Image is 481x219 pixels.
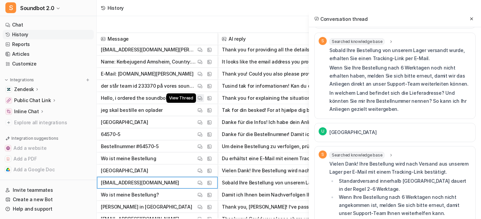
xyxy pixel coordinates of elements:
span: Explore all integrations [14,117,91,128]
button: Thank you, [PERSON_NAME]! I’ve passed your request on to our team. One of our agents will get bac... [222,201,353,213]
img: Inline Chat [7,109,11,114]
p: Zendesk [14,86,34,93]
a: Articles [3,49,94,59]
p: [GEOGRAPHIC_DATA] [101,165,148,177]
p: Wo ist meine Bestellung [101,152,156,165]
img: expand menu [4,78,9,82]
span: S [5,2,16,13]
p: Hello, i ordered the soundboks 4 with a spare battery and the charger. Now the spare battery does... [101,92,196,104]
span: Searched knowledge base [329,152,385,159]
p: E-Mail: [DOMAIN_NAME][PERSON_NAME] [101,68,193,80]
a: History [3,30,94,39]
p: der står team id 233370 på vores soundboks [101,80,196,92]
img: Public Chat Link [7,98,11,102]
button: Tak for din besked! For at hjælpe dig bedst muligt med at bestille en oplader, skal jeg bruge et ... [222,104,353,116]
p: [EMAIL_ADDRESS][DOMAIN_NAME] [101,177,179,189]
span: U [319,127,327,135]
p: jeg skal bestille en oplader [101,104,163,116]
button: Thank you for providing all the details! I've forwarded your request to our support team. One of ... [222,44,353,56]
img: explore all integrations [5,119,12,126]
span: Soundbot 2.0 [20,3,54,13]
a: Invite teammates [3,185,94,195]
p: In welchem Land befindet sich die Lieferadresse? Und könnten Sie mir Ihre Bestellnummer nennen? S... [329,89,471,113]
span: View Thread [166,93,196,103]
p: 64570-5 [101,128,120,140]
span: Searched knowledge base [329,38,385,45]
img: menu_add.svg [85,78,90,82]
a: Reports [3,40,94,49]
a: Explore all integrations [3,118,94,127]
li: Standardversand innerhalb [GEOGRAPHIC_DATA] dauert in der Regel 2-6 Werktage. [337,177,471,193]
button: Thank you! Could you also please provide your full name, the country you are located in, and your... [222,68,353,80]
button: Thank you for explaining the situation. Before I can help you further, could you please provide t... [222,92,353,104]
a: Help and support [3,204,94,214]
p: Public Chat Link [14,97,51,104]
p: Integrations [10,77,34,83]
span: Message [99,33,215,45]
img: Zendesk [7,87,11,91]
button: Add a websiteAdd a website [3,143,94,154]
button: Danke für die Bestellnummer! Damit ich dir weiterhelfen oder dein Anliegen weiterleiten kann, bra... [222,128,353,140]
button: Vielen Dank! Ihre Bestellung wird nach Versand aus unserem Lager per E-Mail mit einem Tracking-Li... [222,165,353,177]
a: Create a new Bot [3,195,94,204]
p: Vielen Dank! Ihre Bestellung wird nach Versand aus unserem Lager per E-Mail mit einem Tracking-Li... [329,160,471,176]
h2: Conversation thread [314,15,368,23]
span: S [319,37,327,45]
img: Add a website [6,146,10,150]
button: It looks like the email address you provided is missing an "@" symbol. Could you please confirm y... [222,56,353,68]
button: Um deine Bestellung zu verfolgen, prüfe bitte den Tracking-Link, den du per E-Mail erhalten hast,... [222,140,353,152]
button: Integrations [3,77,36,83]
img: Add a Google Doc [6,168,10,172]
p: [EMAIL_ADDRESS][DOMAIN_NAME][PERSON_NAME] [101,44,196,56]
button: Du erhältst eine E-Mail mit einem Tracking-Link, sobald deine Bestellung unser Lager verlassen ha... [222,152,353,165]
p: [PERSON_NAME] in [GEOGRAPHIC_DATA] [101,201,192,213]
p: [GEOGRAPHIC_DATA] [101,116,148,128]
a: Customize [3,59,94,69]
p: [GEOGRAPHIC_DATA] [329,128,376,136]
div: History [108,4,124,11]
button: Danke für die Infos! Ich habe dein Anliegen an unser Support-Team weitergeleitet. Einer unserer A... [222,116,353,128]
button: Damit ich Ihnen beim Nachverfolgen Ihrer Bestellung helfen kann, benötige ich bitte Ihre E-Mail-A... [222,189,353,201]
button: View Thread [196,94,204,102]
span: AI reply [221,33,354,45]
p: Wo ist meine Bestellung? [101,189,159,201]
a: Chat [3,20,94,30]
button: Sobald Ihre Bestellung von unserem Lager versandt wurde, erhalten Sie einen Tracking-Link per E-M... [222,177,353,189]
p: Inline Chat [14,108,39,115]
img: Add a PDF [6,157,10,161]
p: Name: Kerbejugend Armsheim, Country: [GEOGRAPHIC_DATA], Order Number: SO0242661 [101,56,196,68]
button: Add a PDFAdd a PDF [3,154,94,164]
button: Add a Google DocAdd a Google Doc [3,164,94,175]
p: Wenn Sie Ihre Bestellung nach 6 Werktagen noch nicht erhalten haben, melden Sie sich bitte erneut... [329,64,471,88]
p: Integration suggestions [11,135,58,141]
p: Bestellnummer #64570-5 [101,140,159,152]
p: Sobald Ihre Bestellung von unserem Lager versandt wurde, erhalten Sie einen Tracking-Link per E-M... [329,46,471,62]
button: Tusind tak for informationen! Kan du også sende mig din emailadresse, dit fulde navn og hvilket l... [222,80,353,92]
li: Wenn Ihre Bestellung nach 6 Werktagen noch nicht angekommen ist, melden Sie sich bitte erneut, da... [337,193,471,217]
span: S [319,150,327,159]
